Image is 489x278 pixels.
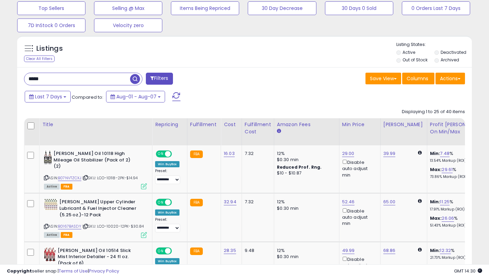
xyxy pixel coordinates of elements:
a: 29.61 [442,166,453,173]
div: 12% [277,150,334,157]
div: Preset: [155,217,182,233]
div: $0.30 min [277,254,334,260]
button: Columns [402,73,434,84]
b: [PERSON_NAME] Oil 10118 High Mileage Oil Stabilizer (Pack of 2) (2) [54,150,137,171]
p: Listing States: [396,41,472,48]
a: 29.00 [342,150,354,157]
button: Filters [146,73,173,85]
div: Win BuyBox [155,161,179,167]
span: Compared to: [72,94,103,100]
div: Preset: [155,169,182,184]
label: Out of Stock [403,57,428,63]
label: Active [403,49,415,55]
img: 51suSMtNUlS._SL40_.jpg [44,247,56,261]
div: Repricing [155,121,184,128]
div: ASIN: [44,150,147,189]
button: Selling @ Max [94,1,162,15]
div: Disable auto adjust min [342,255,375,275]
a: 16.03 [224,150,235,157]
b: Reduced Prof. Rng. [277,164,322,170]
small: FBA [190,199,203,206]
a: 68.86 [383,247,396,254]
button: Items Being Repriced [171,1,239,15]
b: Max: [430,215,442,221]
div: Fulfillment Cost [245,121,271,135]
div: Fulfillment [190,121,218,128]
button: 30 Day Decrease [248,1,316,15]
div: 7.32 [245,150,269,157]
button: 7D InStock 0 Orders [17,19,85,32]
div: Disable auto adjust min [342,158,375,178]
p: 17.91% Markup (ROI) [430,207,487,212]
span: Last 7 Days [35,93,62,100]
strong: Copyright [7,268,32,274]
img: 41g6yF317QL._SL40_.jpg [44,150,52,164]
a: Terms of Use [59,268,88,274]
div: $10 - $10.87 [277,170,334,176]
div: % [430,167,487,179]
button: 0 Orders Last 7 Days [402,1,470,15]
div: $0.30 min [277,157,334,163]
a: 49.99 [342,247,355,254]
b: [PERSON_NAME] Upper Cylinder Lubricant & Fuel Injector Cleaner (5.25 oz.)-12 Pack [59,199,143,220]
b: Min: [430,150,440,157]
b: Min: [430,247,440,254]
span: All listings currently available for purchase on Amazon [44,184,60,190]
div: [PERSON_NAME] [383,121,424,128]
div: Title [42,121,149,128]
span: ON [156,248,165,254]
span: OFF [171,248,182,254]
button: Actions [435,73,465,84]
b: Min: [430,198,440,205]
span: FBA [61,184,72,190]
label: Deactivated [441,49,466,55]
p: 21.73% Markup (ROI) [430,255,487,260]
span: All listings currently available for purchase on Amazon [44,232,60,238]
h5: Listings [36,44,63,53]
small: FBA [190,150,203,158]
span: | SKU: LCO-10020-12PK-$30.84 [82,223,144,229]
span: | SKU: LCO-10118-2PK-$14.94 [82,175,138,181]
button: Last 7 Days [25,91,71,102]
div: Amazon Fees [277,121,336,128]
b: Max: [430,166,442,173]
div: Win BuyBox [155,209,179,216]
div: % [430,247,487,260]
div: % [430,199,487,211]
div: 9.48 [245,247,269,254]
a: 12.32 [440,247,451,254]
div: 7.32 [245,199,269,205]
b: [PERSON_NAME] Oil 10514 Slick Mist Interior Detailer - 24 fl oz. (Pack of 6) [58,247,141,268]
div: Min Price [342,121,377,128]
div: 12% [277,247,334,254]
div: Disable auto adjust min [342,207,375,227]
span: OFF [171,200,182,205]
label: Archived [441,57,459,63]
a: 26.06 [442,215,454,222]
div: seller snap | | [7,268,119,275]
button: Top Sellers [17,1,85,15]
span: ON [156,200,165,205]
a: 7.48 [440,150,450,157]
button: Aug-01 - Aug-07 [106,91,165,102]
div: ASIN: [44,199,147,237]
a: 52.46 [342,198,355,205]
div: Cost [224,121,239,128]
div: $0.30 min [277,205,334,211]
a: 32.94 [224,198,236,205]
button: Save View [365,73,401,84]
a: 39.99 [383,150,396,157]
a: 28.35 [224,247,236,254]
span: Aug-01 - Aug-07 [116,93,156,100]
div: % [430,150,487,163]
div: Clear All Filters [24,56,55,62]
a: B07NVTZCXJ [58,175,81,181]
p: 51.43% Markup (ROI) [430,223,487,228]
span: OFF [171,151,182,157]
a: 11.25 [440,198,450,205]
div: Displaying 1 to 25 of 40 items [402,109,465,115]
button: 30 Days 0 Sold [325,1,393,15]
span: ON [156,151,165,157]
span: 2025-08-15 14:30 GMT [454,268,482,274]
img: 614fqUZ19OL._SL40_.jpg [44,199,58,210]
